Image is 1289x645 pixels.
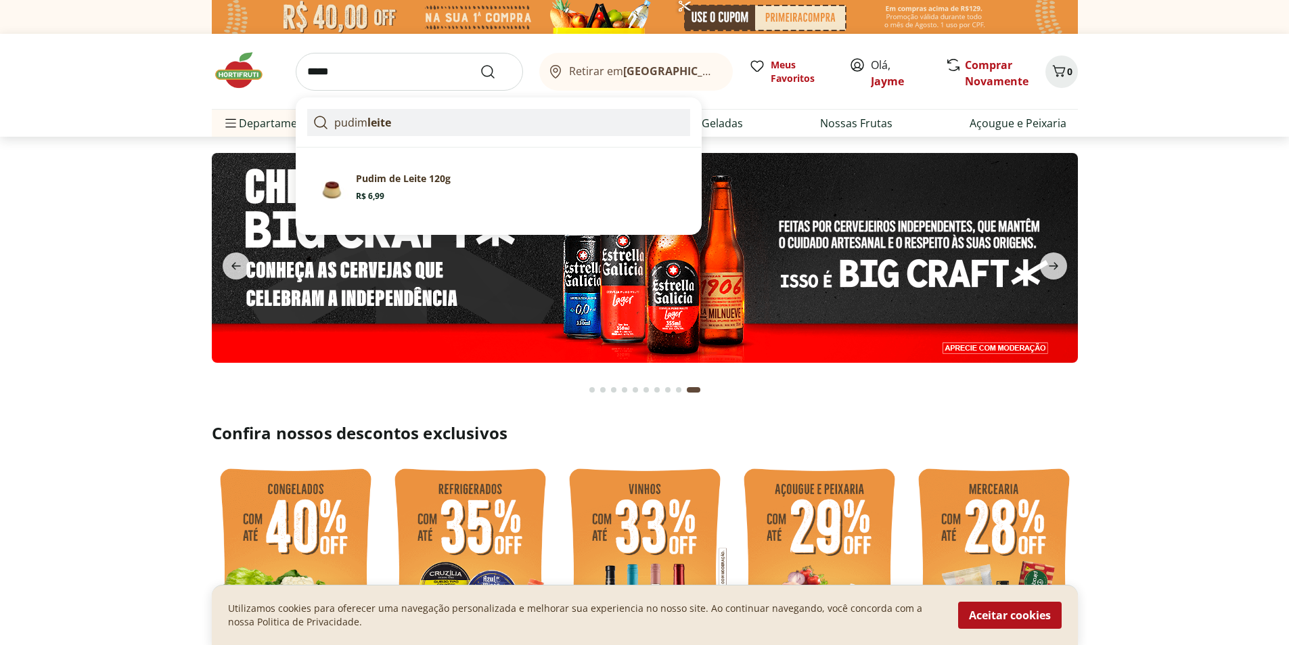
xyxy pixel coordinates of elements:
[684,374,703,406] button: Current page from fs-carousel
[223,107,239,139] button: Menu
[965,58,1028,89] a: Comprar Novamente
[597,374,608,406] button: Go to page 2 from fs-carousel
[307,166,690,215] a: Pudim de Leite 120gPudim de Leite 120gR$ 6,99
[641,374,652,406] button: Go to page 6 from fs-carousel
[228,602,942,629] p: Utilizamos cookies para oferecer uma navegação personalizada e melhorar sua experiencia no nosso ...
[662,374,673,406] button: Go to page 8 from fs-carousel
[871,57,931,89] span: Olá,
[871,74,904,89] a: Jayme
[356,191,384,202] span: R$ 6,99
[652,374,662,406] button: Go to page 7 from fs-carousel
[212,422,1078,444] h2: Confira nossos descontos exclusivos
[223,107,320,139] span: Departamentos
[771,58,833,85] span: Meus Favoritos
[356,172,451,185] p: Pudim de Leite 120g
[958,602,1062,629] button: Aceitar cookies
[569,65,719,77] span: Retirar em
[630,374,641,406] button: Go to page 5 from fs-carousel
[1067,65,1072,78] span: 0
[587,374,597,406] button: Go to page 1 from fs-carousel
[673,374,684,406] button: Go to page 9 from fs-carousel
[619,374,630,406] button: Go to page 4 from fs-carousel
[212,252,261,280] button: previous
[749,58,833,85] a: Meus Favoritos
[608,374,619,406] button: Go to page 3 from fs-carousel
[1045,55,1078,88] button: Carrinho
[480,64,512,80] button: Submit Search
[212,153,1078,363] img: stella
[313,172,350,210] img: Pudim de Leite 120g
[212,50,279,91] img: Hortifruti
[296,53,523,91] input: search
[334,114,391,131] p: pudim
[970,115,1066,131] a: Açougue e Peixaria
[367,115,391,130] strong: leite
[1029,252,1078,280] button: next
[623,64,851,79] b: [GEOGRAPHIC_DATA]/[GEOGRAPHIC_DATA]
[307,109,690,136] a: pudimleite
[539,53,733,91] button: Retirar em[GEOGRAPHIC_DATA]/[GEOGRAPHIC_DATA]
[820,115,892,131] a: Nossas Frutas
